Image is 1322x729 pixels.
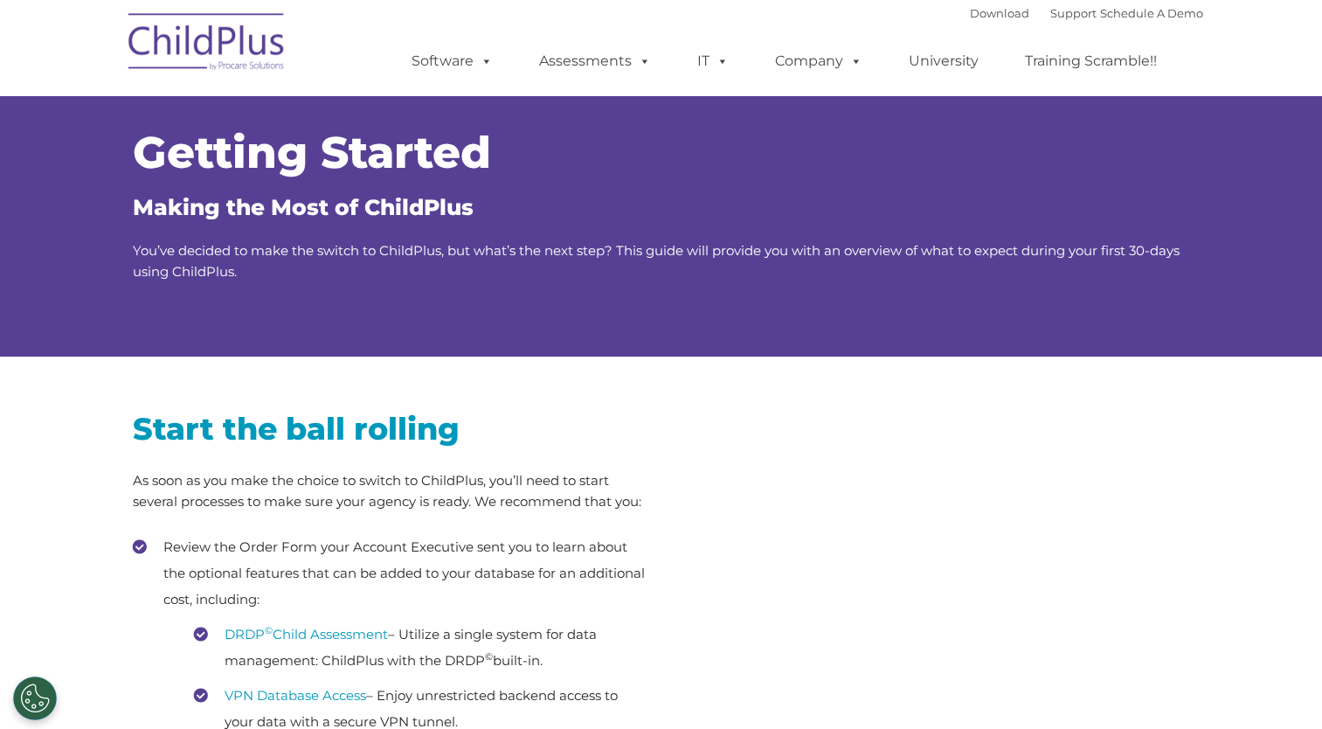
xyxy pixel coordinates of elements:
p: As soon as you make the choice to switch to ChildPlus, you’ll need to start several processes to ... [133,470,648,512]
a: DRDP©Child Assessment [225,626,388,642]
font: | [970,6,1203,20]
span: Getting Started [133,126,491,179]
a: Company [758,44,880,79]
sup: © [485,650,493,663]
sup: © [265,624,273,636]
a: Download [970,6,1029,20]
a: VPN Database Access [225,687,366,704]
a: Assessments [522,44,668,79]
a: Schedule A Demo [1100,6,1203,20]
li: – Utilize a single system for data management: ChildPlus with the DRDP built-in. [194,621,648,674]
a: IT [680,44,746,79]
button: Cookies Settings [13,677,57,720]
a: Support [1050,6,1097,20]
img: ChildPlus by Procare Solutions [120,1,294,88]
a: Training Scramble!! [1007,44,1174,79]
span: Making the Most of ChildPlus [133,194,474,220]
a: Software [394,44,510,79]
h2: Start the ball rolling [133,409,648,448]
a: University [891,44,996,79]
span: You’ve decided to make the switch to ChildPlus, but what’s the next step? This guide will provide... [133,242,1180,280]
